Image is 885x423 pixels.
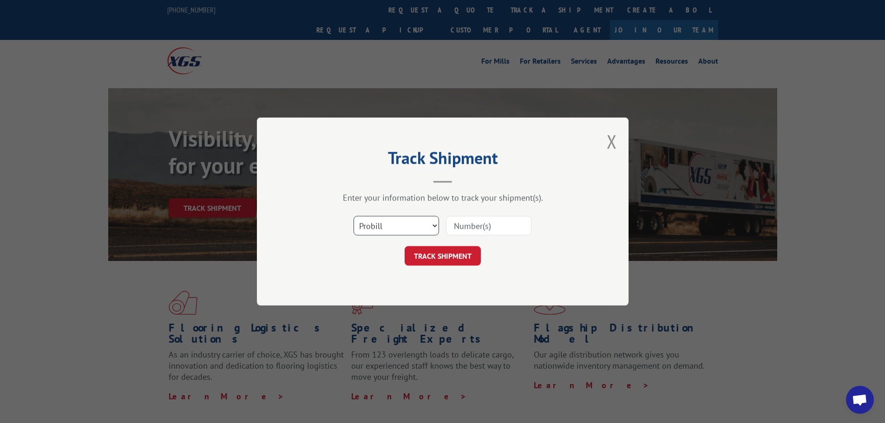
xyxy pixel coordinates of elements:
a: Open chat [846,386,874,414]
button: Close modal [607,129,617,154]
button: TRACK SHIPMENT [405,246,481,266]
h2: Track Shipment [303,151,582,169]
div: Enter your information below to track your shipment(s). [303,192,582,203]
input: Number(s) [446,216,531,235]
